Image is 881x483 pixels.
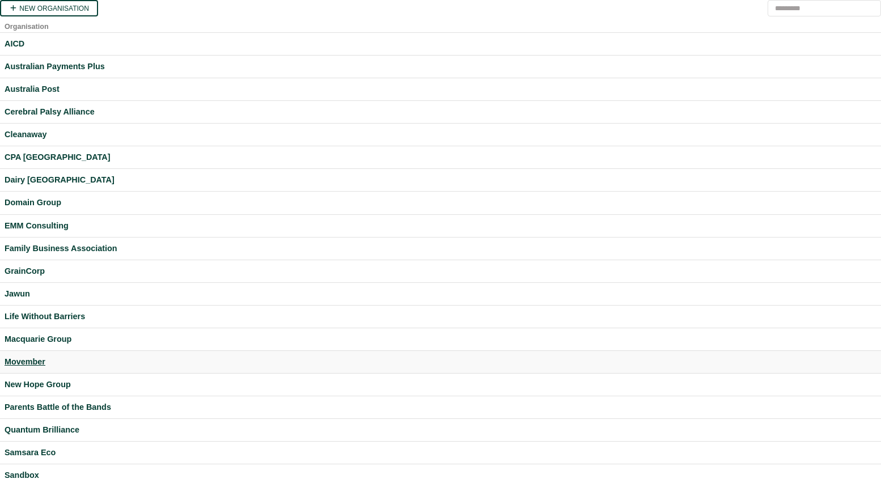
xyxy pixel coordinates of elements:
[5,310,876,323] a: Life Without Barriers
[5,196,876,209] a: Domain Group
[5,469,876,482] a: Sandbox
[5,219,876,232] a: EMM Consulting
[5,355,876,368] a: Movember
[5,287,876,300] a: Jawun
[5,333,876,346] a: Macquarie Group
[5,173,876,187] a: Dairy [GEOGRAPHIC_DATA]
[5,265,876,278] a: GrainCorp
[5,105,876,118] a: Cerebral Palsy Alliance
[5,423,876,437] a: Quantum Brilliance
[5,60,876,73] a: Australian Payments Plus
[5,83,876,96] a: Australia Post
[5,378,876,391] a: New Hope Group
[5,446,876,459] a: Samsara Eco
[5,151,876,164] a: CPA [GEOGRAPHIC_DATA]
[5,242,876,255] a: Family Business Association
[5,128,876,141] a: Cleanaway
[5,401,876,414] a: Parents Battle of the Bands
[5,37,876,50] a: AICD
